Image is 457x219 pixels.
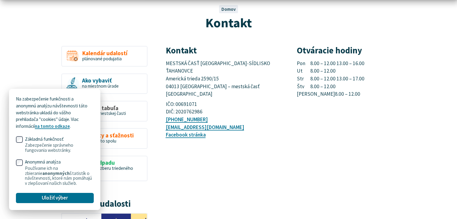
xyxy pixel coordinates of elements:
[221,6,236,12] a: Domov
[166,100,283,116] p: IČO: 00691071 DIČ: 2020762986
[205,14,251,31] span: Kontakt
[16,96,93,130] p: Na zabezpečenie funkčnosti a anonymnú analýzu návštevnosti táto webstránka ukladá do vášho prehli...
[297,60,311,67] span: Pon
[25,160,93,186] span: Anonymná analýza
[61,46,148,67] a: Kalendár udalostí plánované podujatia
[25,137,93,153] span: Základná funkčnosť
[297,75,311,83] span: Str
[82,77,119,84] span: Ako vybaviť
[297,46,414,55] h3: Otváracie hodiny
[82,160,142,166] span: Zber odpadu
[297,60,414,98] p: 8.00 – 12.00 13.00 – 16.00 8.00 – 12.00 8.00 – 12.00 13.00 – 17.00 8.00 – 12.00 8.00 – 12.00
[61,128,148,149] a: Podnety a sťažnosti Vyriešme to spolu
[166,46,283,55] h3: Kontakt
[297,67,311,75] span: Ut
[82,83,119,89] span: na miestnom úrade
[16,136,23,143] input: Základná funkčnosťZabezpečenie správneho fungovania webstránky.
[82,132,134,139] span: Podnety a sťažnosti
[61,199,148,208] h3: Najbližšie udalosti
[42,170,70,176] strong: anonymných
[25,143,93,153] span: Zabezpečenie správneho fungovania webstránky.
[25,166,93,186] span: Používame ich na zbieranie štatistík o návštevnosti, ktoré nám pomáhajú v zlepšovaní našich služieb.
[61,156,148,181] a: Zber odpadu Kalendár zberu triedeného odpadu
[166,124,244,130] a: [EMAIL_ADDRESS][DOMAIN_NAME]
[297,83,311,91] span: Štv
[82,56,122,61] span: plánované podujatia
[61,101,148,121] a: Úradná tabuľa Oznamy mestskej časti
[82,50,127,56] span: Kalendár udalostí
[61,73,148,94] a: Ako vybaviť na miestnom úrade
[166,116,208,123] a: [PHONE_NUMBER]
[16,159,23,166] input: Anonymná analýzaPoužívame ich na zbieranieanonymnýchštatistík o návštevnosti, ktoré nám pomáhajú ...
[166,131,206,138] a: Facebook stránka
[297,90,335,98] span: [PERSON_NAME]
[82,110,126,116] span: Oznamy mestskej časti
[35,123,70,129] a: na tomto odkaze
[42,195,68,201] span: Uložiť výber
[82,105,126,111] span: Úradná tabuľa
[166,60,271,97] span: MESTSKÁ ČASŤ [GEOGRAPHIC_DATA]-SÍDLISKO ŤAHANOVCE Americká trieda 2590/15 04013 [GEOGRAPHIC_DATA]...
[82,165,133,176] span: Kalendár zberu triedeného odpadu
[16,193,93,203] button: Uložiť výber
